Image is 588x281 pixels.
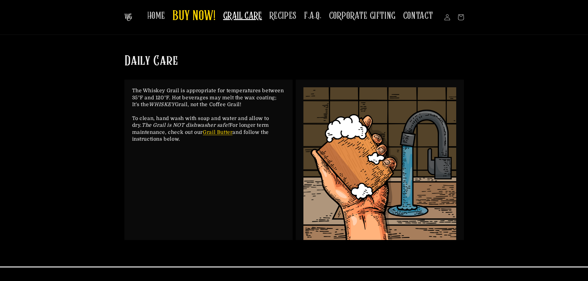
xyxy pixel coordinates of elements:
a: CORPORATE GIFTING [325,6,399,26]
a: GRAIL CARE [219,6,266,26]
p: The Whiskey Grail is appropriate for temperatures between 35°F and 120°F. Hot beverages may melt ... [132,87,285,143]
img: The Whiskey Grail [124,14,132,21]
a: CONTACT [399,6,437,26]
span: CORPORATE GIFTING [329,10,396,22]
span: GRAIL CARE [223,10,262,22]
span: RECIPES [269,10,297,22]
span: BUY NOW! [173,8,216,25]
a: F.A.Q. [300,6,325,26]
em: The Grail is NOT dishwasher safe! [142,122,229,128]
span: HOME [147,10,165,22]
a: HOME [144,6,169,26]
span: CONTACT [403,10,433,22]
a: RECIPES [266,6,300,26]
em: WHISKEY [149,102,175,107]
a: BUY NOW! [169,4,219,29]
span: F.A.Q. [304,10,322,22]
h2: Daily Care [124,53,178,70]
a: Grail Butter [203,130,232,135]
